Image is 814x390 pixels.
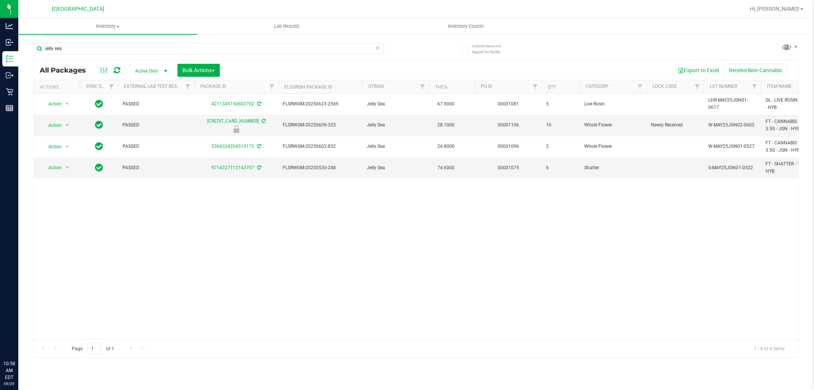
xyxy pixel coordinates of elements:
[87,343,101,354] input: 1
[283,164,358,172] span: FLSRWGM-20250530-248
[256,144,261,149] span: Sync from Compliance System
[6,55,13,63] inline-svg: Inventory
[42,141,62,152] span: Action
[123,164,190,172] span: PASSED
[95,120,103,130] span: In Sync
[193,125,279,133] div: Newly Received
[498,144,519,149] a: 00001096
[434,120,458,131] span: 28.1000
[6,22,13,30] inline-svg: Analytics
[367,121,424,129] span: Jelly Sea
[86,84,115,89] a: Sync Status
[546,164,575,172] span: 6
[6,71,13,79] inline-svg: Outbound
[63,99,72,109] span: select
[708,97,756,111] span: LHR-MAY25JGN01-0617
[105,80,118,93] a: Filter
[584,100,642,108] span: Live Rosin
[584,121,642,129] span: Whole Flower
[63,141,72,152] span: select
[261,118,266,124] span: Sync from Compliance System
[177,64,220,77] button: Bulk Actions
[3,360,15,381] p: 10:58 AM EDT
[416,80,429,93] a: Filter
[284,84,332,90] a: Flourish Package ID
[434,162,458,173] span: 74.6000
[8,329,31,352] iframe: Resource center
[42,120,62,131] span: Action
[123,143,190,150] span: PASSED
[548,84,556,90] a: Qty
[18,18,197,34] a: Inventory
[438,23,494,30] span: Inventory Counts
[95,99,103,109] span: In Sync
[283,121,358,129] span: FLSRWGM-20250609-325
[52,6,104,12] span: [GEOGRAPHIC_DATA]
[256,101,261,107] span: Sync from Compliance System
[634,80,646,93] a: Filter
[42,99,62,109] span: Action
[651,121,699,129] span: Newly Received
[529,80,542,93] a: Filter
[750,6,799,12] span: Hi, [PERSON_NAME]!
[367,143,424,150] span: Jelly Sea
[673,64,724,77] button: Export to Excel
[124,84,184,89] a: External Lab Test Result
[123,100,190,108] span: PASSED
[211,144,254,149] a: 3364324204510172
[6,104,13,112] inline-svg: Reports
[65,343,120,354] span: Page of 1
[123,121,190,129] span: PASSED
[95,162,103,173] span: In Sync
[283,100,358,108] span: FLSRWGM-20250623-2569
[584,143,642,150] span: Whole Flower
[6,88,13,95] inline-svg: Retail
[708,164,756,172] span: S-MAY25JGN01-0522
[3,381,15,387] p: 09/29
[472,43,510,55] span: Include items not tagged for facility
[367,164,424,172] span: Jelly Sea
[767,84,791,89] a: Item Name
[691,80,704,93] a: Filter
[584,164,642,172] span: Shatter
[434,99,458,110] span: 67.9000
[435,84,448,90] a: THC%
[264,23,310,30] span: Lab Results
[498,101,519,107] a: 00001081
[266,80,278,93] a: Filter
[708,121,756,129] span: W-MAY25JGN02-0602
[708,143,756,150] span: W-MAY25JGN01-0527
[724,64,787,77] button: Receive Non-Cannabis
[40,66,93,74] span: All Packages
[42,162,62,173] span: Action
[368,84,384,89] a: Strain
[481,84,492,89] a: PO ID
[653,84,677,89] a: Lock Code
[63,120,72,131] span: select
[40,84,77,90] div: Actions
[211,101,254,107] a: 4211345150602702
[63,162,72,173] span: select
[283,143,358,150] span: FLSRWGM-20250602-852
[498,122,519,128] a: 00001106
[34,43,384,54] input: Search Package ID, Item Name, SKU, Lot or Part Number...
[546,143,575,150] span: 2
[207,118,259,124] a: [CREDIT_CARD_NUMBER]
[367,100,424,108] span: Jelly Sea
[748,343,791,354] span: 1 - 4 of 4 items
[546,121,575,129] span: 16
[200,84,226,89] a: Package ID
[748,80,761,93] a: Filter
[434,141,458,152] span: 24.8000
[498,165,519,170] a: 00001075
[375,43,380,53] span: Clear
[586,84,608,89] a: Category
[376,18,555,34] a: Inventory Counts
[211,165,254,170] a: 9714327112142707
[6,39,13,46] inline-svg: Inbound
[182,80,194,93] a: Filter
[18,23,197,30] span: Inventory
[710,84,737,89] a: Lot Number
[546,100,575,108] span: 5
[182,67,215,73] span: Bulk Actions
